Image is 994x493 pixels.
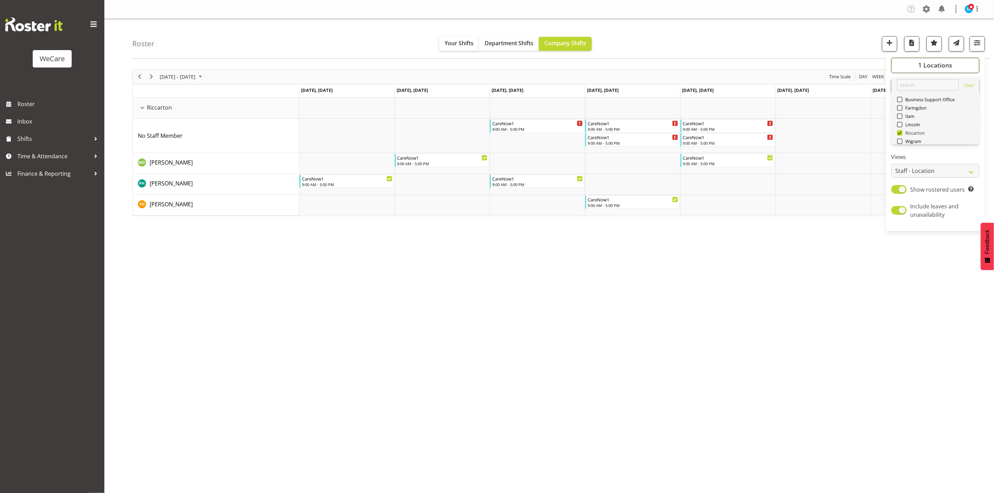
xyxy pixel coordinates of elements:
[882,36,897,51] button: Add a new shift
[683,134,773,141] div: CareNow1
[897,79,959,90] input: Search
[302,175,392,182] div: CareNow1
[492,120,583,127] div: CareNow1
[588,126,678,132] div: 9:00 AM - 5:00 PM
[902,138,922,144] span: Wigram
[828,72,852,81] button: Time Scale
[150,158,193,167] a: [PERSON_NAME]
[17,116,101,127] span: Inbox
[984,230,991,254] span: Feedback
[683,154,773,161] div: CareNow1
[918,61,952,69] span: 1 Locations
[965,5,973,13] img: sarah-lamont10911.jpg
[132,40,154,48] h4: Roster
[150,179,193,188] a: [PERSON_NAME]
[910,202,959,218] span: Include leaves and unavailability
[585,133,680,146] div: No Staff Member"s event - CareNow1 Begin From Thursday, October 16, 2025 at 9:00:00 AM GMT+13:00 ...
[588,120,678,127] div: CareNow1
[539,37,592,51] button: Company Shifts
[299,98,966,216] table: Timeline Week of October 13, 2025
[138,132,183,140] a: No Staff Member
[585,196,680,209] div: Tillie Hollyer"s event - CareNow1 Begin From Thursday, October 16, 2025 at 9:00:00 AM GMT+13:00 E...
[397,87,428,93] span: [DATE], [DATE]
[133,98,299,119] td: Riccarton resource
[485,39,533,47] span: Department Shifts
[964,82,974,90] a: Clear
[778,87,809,93] span: [DATE], [DATE]
[910,186,965,193] span: Show rostered users
[970,36,985,51] button: Filter Shifts
[902,97,955,102] span: Business Support Office
[17,99,101,109] span: Roster
[902,113,915,119] span: Ilam
[544,39,586,47] span: Company Shifts
[927,36,942,51] button: Highlight an important date within the roster.
[17,134,90,144] span: Shifts
[159,72,196,81] span: [DATE] - [DATE]
[150,200,193,208] a: [PERSON_NAME]
[585,119,680,133] div: No Staff Member"s event - CareNow1 Begin From Thursday, October 16, 2025 at 9:00:00 AM GMT+13:00 ...
[133,153,299,174] td: Marie-Claire Dickson-Bakker resource
[588,140,678,146] div: 9:00 AM - 5:00 PM
[492,87,523,93] span: [DATE], [DATE]
[828,72,851,81] span: Time Scale
[981,223,994,270] button: Feedback - Show survey
[445,39,474,47] span: Your Shifts
[147,103,172,112] span: Riccarton
[17,168,90,179] span: Finance & Reporting
[133,119,299,153] td: No Staff Member resource
[135,72,144,81] button: Previous
[17,151,90,161] span: Time & Attendance
[587,87,619,93] span: [DATE], [DATE]
[681,133,775,146] div: No Staff Member"s event - CareNow1 Begin From Friday, October 17, 2025 at 9:00:00 AM GMT+13:00 En...
[858,72,868,81] span: Day
[301,87,333,93] span: [DATE], [DATE]
[133,174,299,195] td: Philippa Henry resource
[300,175,394,188] div: Philippa Henry"s event - CareNow1 Begin From Monday, October 13, 2025 at 9:00:00 AM GMT+13:00 End...
[683,161,773,166] div: 9:00 AM - 5:00 PM
[682,87,714,93] span: [DATE], [DATE]
[588,202,678,208] div: 9:00 AM - 5:00 PM
[683,140,773,146] div: 9:00 AM - 5:00 PM
[395,154,490,167] div: Marie-Claire Dickson-Bakker"s event - CareNow1 Begin From Tuesday, October 14, 2025 at 9:00:00 AM...
[588,196,678,203] div: CareNow1
[949,36,964,51] button: Send a list of all shifts for the selected filtered period to all rostered employees.
[492,175,583,182] div: CareNow1
[902,122,921,127] span: Lincoln
[681,119,775,133] div: No Staff Member"s event - CareNow1 Begin From Friday, October 17, 2025 at 9:00:00 AM GMT+13:00 En...
[902,105,927,111] span: Faringdon
[902,130,925,136] span: Riccarton
[588,134,678,141] div: CareNow1
[439,37,479,51] button: Your Shifts
[891,153,979,161] label: Views
[147,72,156,81] button: Next
[397,161,488,166] div: 9:00 AM - 5:00 PM
[872,72,885,81] span: Week
[873,87,904,93] span: [DATE], [DATE]
[150,180,193,187] span: [PERSON_NAME]
[891,58,979,73] button: 1 Locations
[134,70,145,84] div: previous period
[5,17,63,31] img: Rosterit website logo
[683,126,773,132] div: 9:00 AM - 5:00 PM
[904,36,920,51] button: Download a PDF of the roster according to the set date range.
[490,119,585,133] div: No Staff Member"s event - CareNow1 Begin From Wednesday, October 15, 2025 at 9:00:00 AM GMT+13:00...
[40,54,65,64] div: WeCare
[397,154,488,161] div: CareNow1
[150,159,193,166] span: [PERSON_NAME]
[157,70,206,84] div: October 13 - 19, 2025
[159,72,205,81] button: October 2025
[132,69,966,216] div: Timeline Week of October 13, 2025
[681,154,775,167] div: Marie-Claire Dickson-Bakker"s event - CareNow1 Begin From Friday, October 17, 2025 at 9:00:00 AM ...
[492,126,583,132] div: 9:00 AM - 5:00 PM
[858,72,869,81] button: Timeline Day
[145,70,157,84] div: next period
[133,195,299,216] td: Tillie Hollyer resource
[683,120,773,127] div: CareNow1
[492,182,583,187] div: 9:00 AM - 5:00 PM
[490,175,585,188] div: Philippa Henry"s event - CareNow1 Begin From Wednesday, October 15, 2025 at 9:00:00 AM GMT+13:00 ...
[479,37,539,51] button: Department Shifts
[871,72,885,81] button: Timeline Week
